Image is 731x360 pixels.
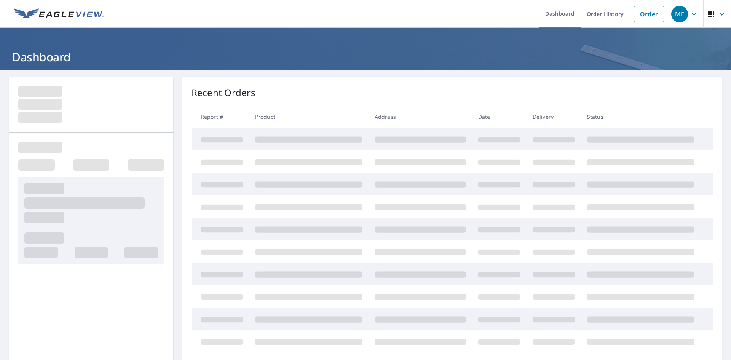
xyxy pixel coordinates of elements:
th: Status [581,106,701,128]
th: Date [472,106,527,128]
p: Recent Orders [192,86,255,99]
img: EV Logo [14,8,104,20]
th: Report # [192,106,249,128]
th: Address [369,106,472,128]
a: Order [634,6,664,22]
div: ME [671,6,688,22]
th: Product [249,106,369,128]
h1: Dashboard [9,49,722,65]
th: Delivery [527,106,581,128]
